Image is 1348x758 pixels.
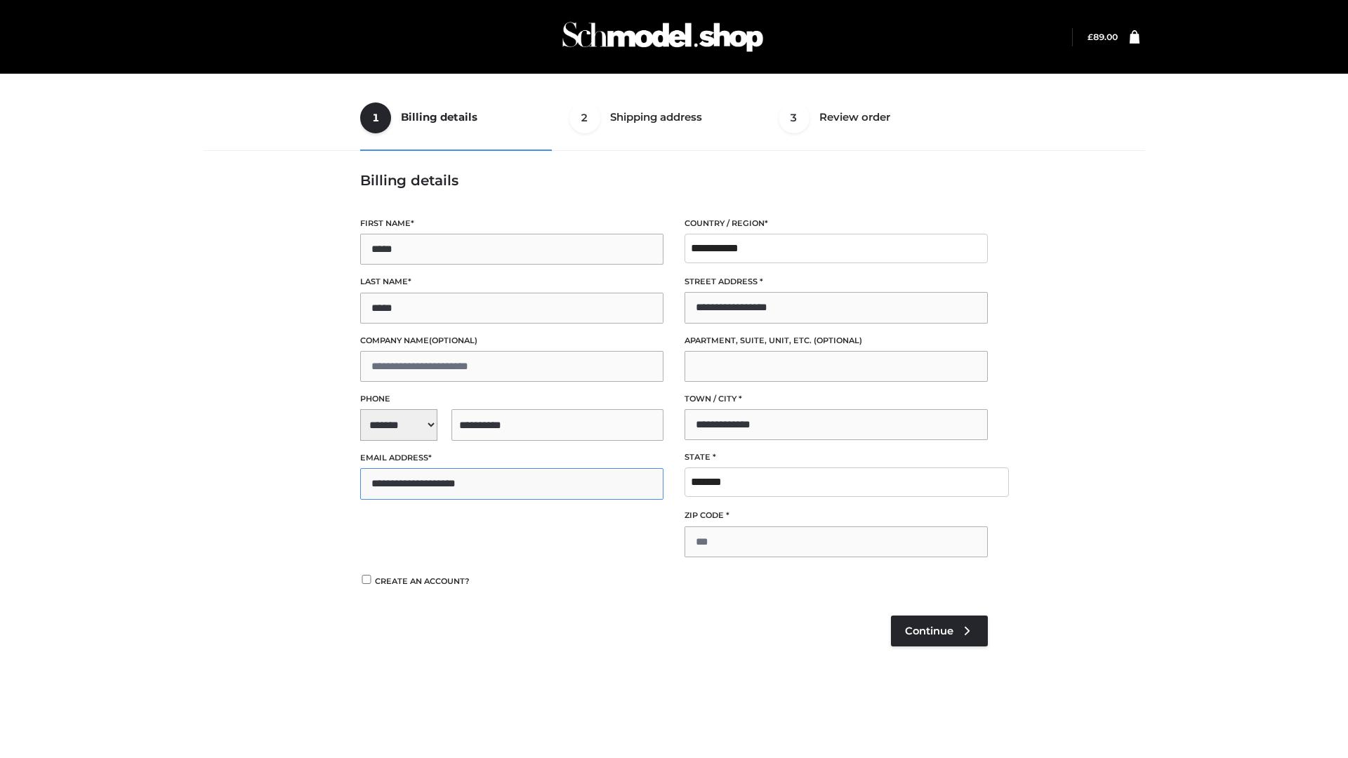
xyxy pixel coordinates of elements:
a: £89.00 [1088,32,1118,42]
label: First name [360,217,663,230]
bdi: 89.00 [1088,32,1118,42]
input: Create an account? [360,575,373,584]
span: £ [1088,32,1093,42]
label: Email address [360,451,663,465]
label: Country / Region [685,217,988,230]
span: Create an account? [375,576,470,586]
img: Schmodel Admin 964 [557,9,768,65]
span: Continue [905,625,953,637]
h3: Billing details [360,172,988,189]
label: State [685,451,988,464]
label: Street address [685,275,988,288]
span: (optional) [814,335,862,345]
a: Continue [891,616,988,646]
label: Apartment, suite, unit, etc. [685,334,988,347]
label: Phone [360,392,663,406]
label: ZIP Code [685,509,988,522]
label: Company name [360,334,663,347]
label: Last name [360,275,663,288]
label: Town / City [685,392,988,406]
span: (optional) [429,335,477,345]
